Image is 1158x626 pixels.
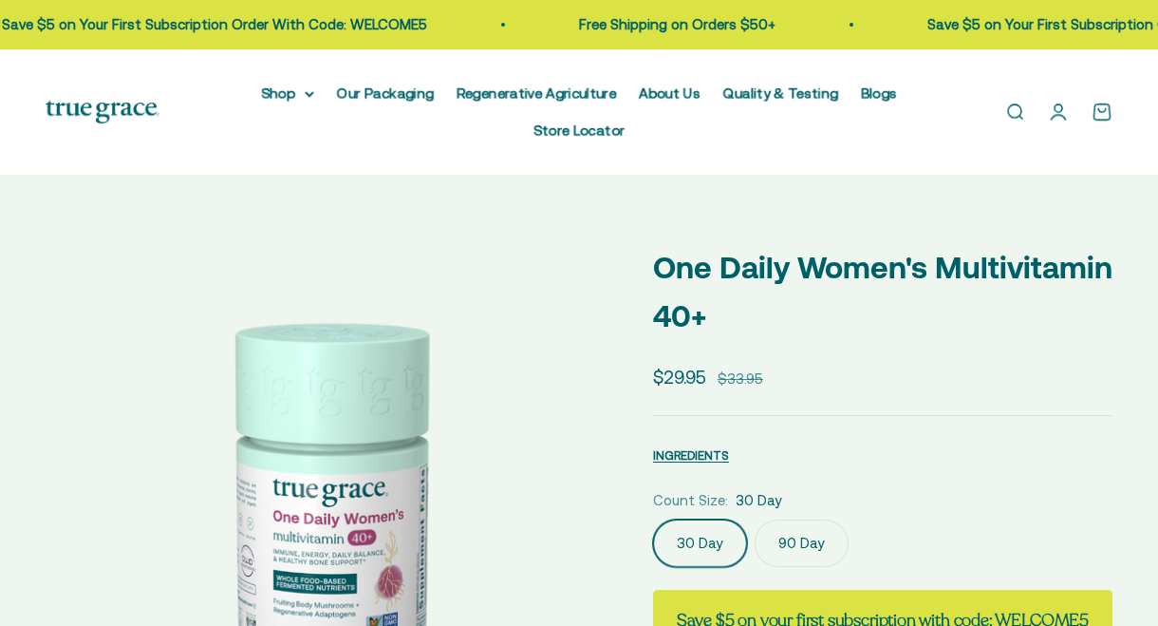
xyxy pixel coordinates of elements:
a: Blogs [861,85,897,101]
a: Quality & Testing [723,85,838,101]
span: INGREDIENTS [653,448,729,463]
span: 30 Day [736,489,782,512]
sale-price: $29.95 [653,363,706,391]
a: Free Shipping on Orders $50+ [572,16,769,32]
a: Store Locator [533,123,625,139]
a: Our Packaging [337,85,434,101]
a: Regenerative Agriculture [457,85,616,101]
legend: Count Size: [653,489,728,512]
button: INGREDIENTS [653,444,729,466]
compare-at-price: $33.95 [718,368,763,390]
summary: Shop [261,82,314,104]
a: About Us [639,85,700,101]
p: One Daily Women's Multivitamin 40+ [653,243,1112,340]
